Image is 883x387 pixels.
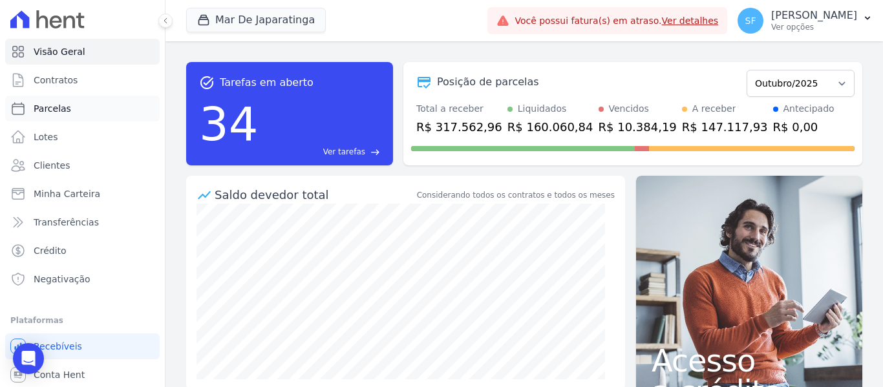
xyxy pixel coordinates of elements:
div: R$ 317.562,96 [416,118,502,136]
div: R$ 0,00 [773,118,835,136]
div: R$ 147.117,93 [682,118,768,136]
a: Transferências [5,209,160,235]
span: Acesso [652,345,847,376]
div: R$ 160.060,84 [507,118,593,136]
span: Você possui fatura(s) em atraso. [515,14,718,28]
div: R$ 10.384,19 [599,118,677,136]
span: Recebíveis [34,340,82,353]
a: Parcelas [5,96,160,121]
p: [PERSON_NAME] [771,9,857,22]
span: Ver tarefas [323,146,365,158]
a: Crédito [5,238,160,264]
span: Tarefas em aberto [220,75,314,90]
div: Plataformas [10,313,154,328]
span: Crédito [34,244,67,257]
span: task_alt [199,75,215,90]
a: Ver detalhes [662,16,719,26]
button: Mar De Japaratinga [186,8,326,32]
div: A receber [692,102,736,116]
div: Considerando todos os contratos e todos os meses [417,189,615,201]
a: Visão Geral [5,39,160,65]
span: Conta Hent [34,368,85,381]
p: Ver opções [771,22,857,32]
a: Lotes [5,124,160,150]
a: Ver tarefas east [264,146,380,158]
a: Recebíveis [5,333,160,359]
div: Vencidos [609,102,649,116]
a: Minha Carteira [5,181,160,207]
span: Contratos [34,74,78,87]
span: Visão Geral [34,45,85,58]
div: Liquidados [518,102,567,116]
div: Open Intercom Messenger [13,343,44,374]
div: Posição de parcelas [437,74,539,90]
span: Parcelas [34,102,71,115]
button: SF [PERSON_NAME] Ver opções [727,3,883,39]
span: Minha Carteira [34,187,100,200]
div: 34 [199,90,259,158]
div: Saldo devedor total [215,186,414,204]
span: Negativação [34,273,90,286]
span: east [370,147,380,157]
span: Transferências [34,216,99,229]
span: Clientes [34,159,70,172]
span: Lotes [34,131,58,143]
a: Clientes [5,152,160,178]
div: Antecipado [783,102,835,116]
a: Negativação [5,266,160,292]
span: SF [745,16,756,25]
div: Total a receber [416,102,502,116]
a: Contratos [5,67,160,93]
